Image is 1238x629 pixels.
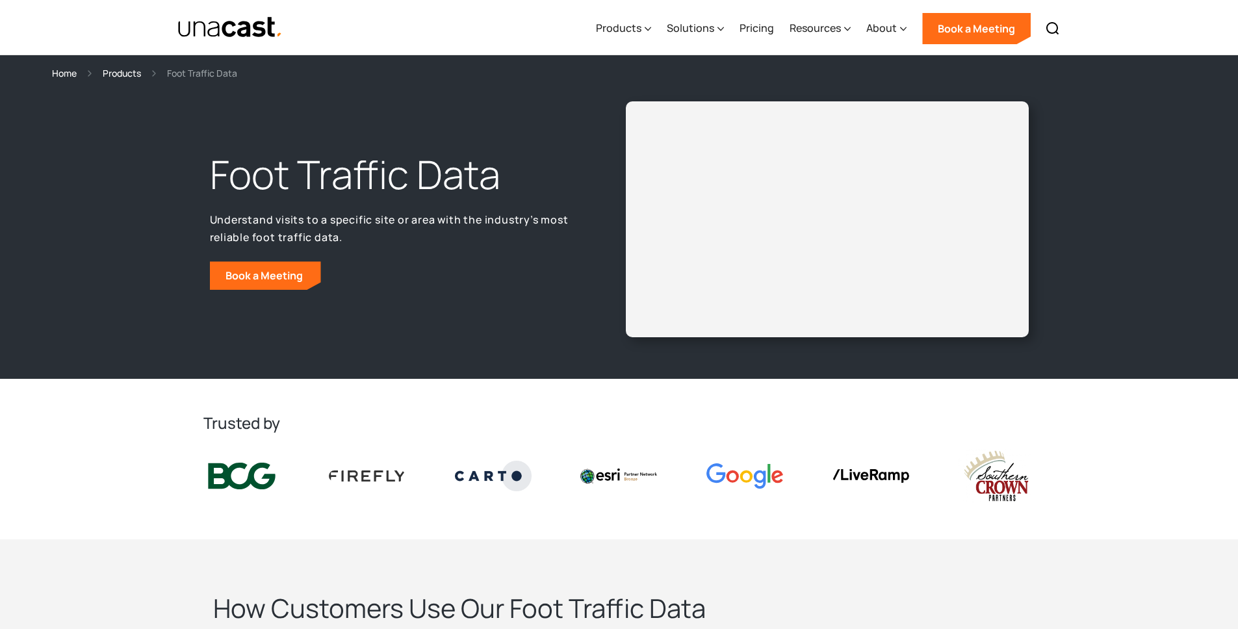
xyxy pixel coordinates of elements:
img: liveramp logo [832,469,909,483]
div: Solutions [667,20,714,36]
div: Products [596,20,641,36]
div: Resources [790,2,851,55]
a: Book a Meeting [210,261,321,290]
h2: How Customers Use Our Foot Traffic Data [213,591,863,625]
a: Book a Meeting [922,13,1031,44]
a: home [177,16,283,39]
h2: Trusted by [203,413,1035,433]
img: Search icon [1045,21,1061,36]
div: Resources [790,20,841,36]
h1: Foot Traffic Data [210,149,578,201]
img: Unacast text logo [177,16,283,39]
iframe: Unacast - European Vaccines v2 [636,112,1018,327]
div: Products [596,2,651,55]
a: Pricing [740,2,774,55]
div: About [866,2,907,55]
div: Foot Traffic Data [167,66,237,81]
img: Firefly Advertising logo [329,470,406,481]
img: Google logo [706,463,783,489]
img: Carto logo [455,461,532,491]
a: Products [103,66,141,81]
img: BCG logo [203,460,280,493]
div: About [866,20,897,36]
img: southern crown logo [958,449,1035,503]
p: Understand visits to a specific site or area with the industry’s most reliable foot traffic data. [210,211,578,246]
div: Solutions [667,2,724,55]
img: Esri logo [580,469,657,483]
a: Home [52,66,77,81]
